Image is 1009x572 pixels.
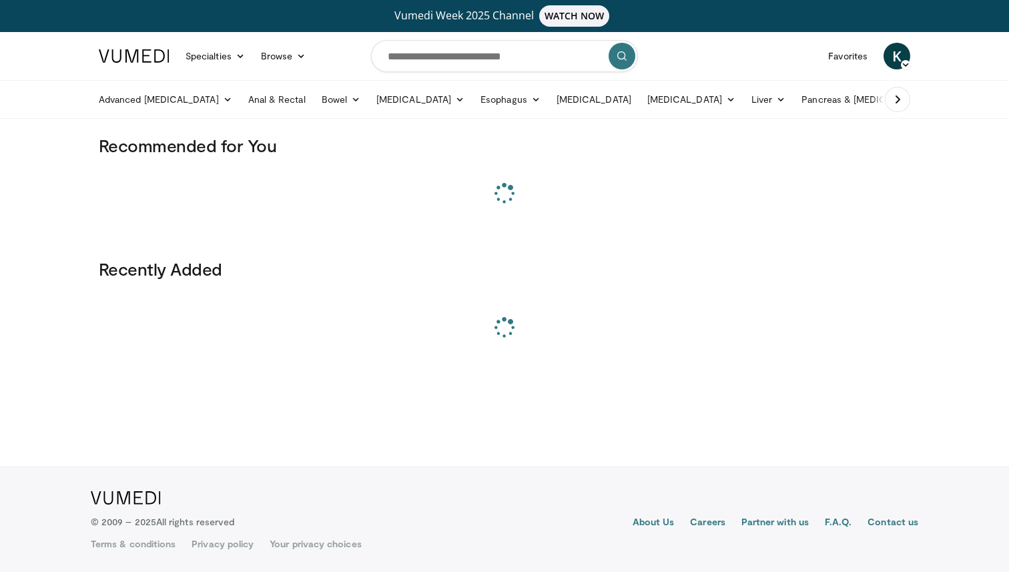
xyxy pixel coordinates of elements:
a: [MEDICAL_DATA] [639,86,743,113]
a: Partner with us [741,515,809,531]
a: Pancreas & [MEDICAL_DATA] [793,86,950,113]
span: WATCH NOW [539,5,610,27]
a: Anal & Rectal [240,86,314,113]
a: Vumedi Week 2025 ChannelWATCH NOW [101,5,908,27]
a: Bowel [314,86,368,113]
img: VuMedi Logo [99,49,170,63]
a: Your privacy choices [270,537,361,551]
a: About Us [633,515,675,531]
h3: Recently Added [99,258,910,280]
input: Search topics, interventions [371,40,638,72]
a: Privacy policy [192,537,254,551]
a: Esophagus [472,86,549,113]
a: F.A.Q. [825,515,852,531]
a: K [884,43,910,69]
a: Liver [743,86,793,113]
h3: Recommended for You [99,135,910,156]
a: Specialties [178,43,253,69]
a: Contact us [868,515,918,531]
span: All rights reserved [156,516,234,527]
a: Terms & conditions [91,537,176,551]
img: VuMedi Logo [91,491,161,505]
a: Careers [690,515,725,531]
a: [MEDICAL_DATA] [368,86,472,113]
a: Browse [253,43,314,69]
a: Advanced [MEDICAL_DATA] [91,86,240,113]
a: [MEDICAL_DATA] [549,86,639,113]
p: © 2009 – 2025 [91,515,234,529]
a: Favorites [820,43,876,69]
